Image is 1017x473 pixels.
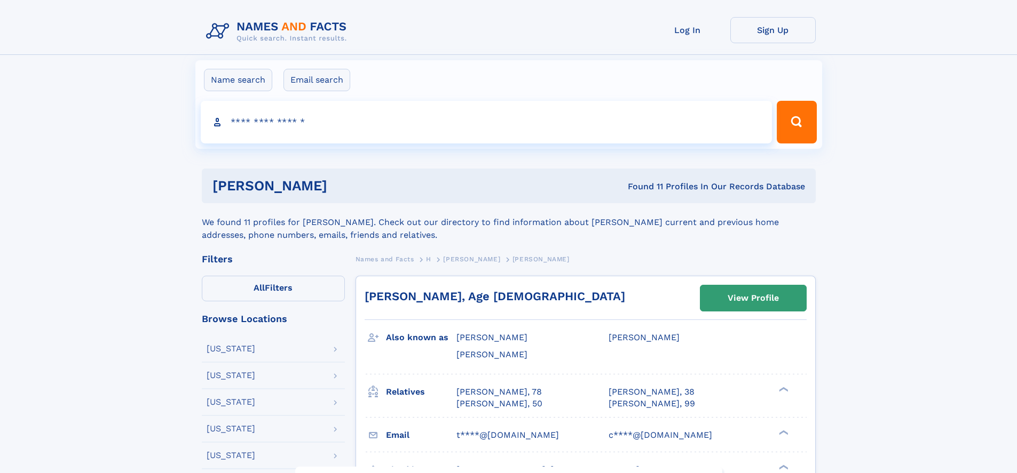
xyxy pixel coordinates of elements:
a: Sign Up [730,17,816,43]
a: [PERSON_NAME], 38 [609,386,695,398]
span: [PERSON_NAME] [609,332,680,342]
div: [US_STATE] [207,424,255,433]
label: Name search [204,69,272,91]
a: [PERSON_NAME], Age [DEMOGRAPHIC_DATA] [365,290,625,303]
div: ❯ [776,386,789,392]
span: [PERSON_NAME] [443,255,500,263]
input: search input [201,101,772,143]
label: Email search [283,69,350,91]
a: [PERSON_NAME], 78 [456,386,542,398]
div: [US_STATE] [207,371,255,380]
div: [US_STATE] [207,451,255,460]
span: [PERSON_NAME] [456,332,527,342]
a: View Profile [700,285,806,311]
img: Logo Names and Facts [202,17,356,46]
a: [PERSON_NAME], 50 [456,398,542,410]
div: Filters [202,254,345,264]
div: Found 11 Profiles In Our Records Database [477,181,805,193]
span: [PERSON_NAME] [513,255,570,263]
a: Log In [645,17,730,43]
div: We found 11 profiles for [PERSON_NAME]. Check out our directory to find information about [PERSON... [202,203,816,242]
div: [US_STATE] [207,398,255,406]
h3: Also known as [386,328,456,347]
div: ❯ [776,463,789,470]
label: Filters [202,276,345,301]
a: [PERSON_NAME] [443,252,500,266]
a: [PERSON_NAME], 99 [609,398,695,410]
div: Browse Locations [202,314,345,324]
h3: Email [386,426,456,444]
span: [PERSON_NAME] [456,349,527,359]
a: Names and Facts [356,252,414,266]
div: ❯ [776,429,789,436]
button: Search Button [777,101,816,143]
span: H [426,255,431,263]
h3: Relatives [386,383,456,401]
span: All [254,283,265,293]
div: View Profile [728,286,779,310]
h1: [PERSON_NAME] [212,179,478,193]
div: [US_STATE] [207,344,255,353]
a: H [426,252,431,266]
